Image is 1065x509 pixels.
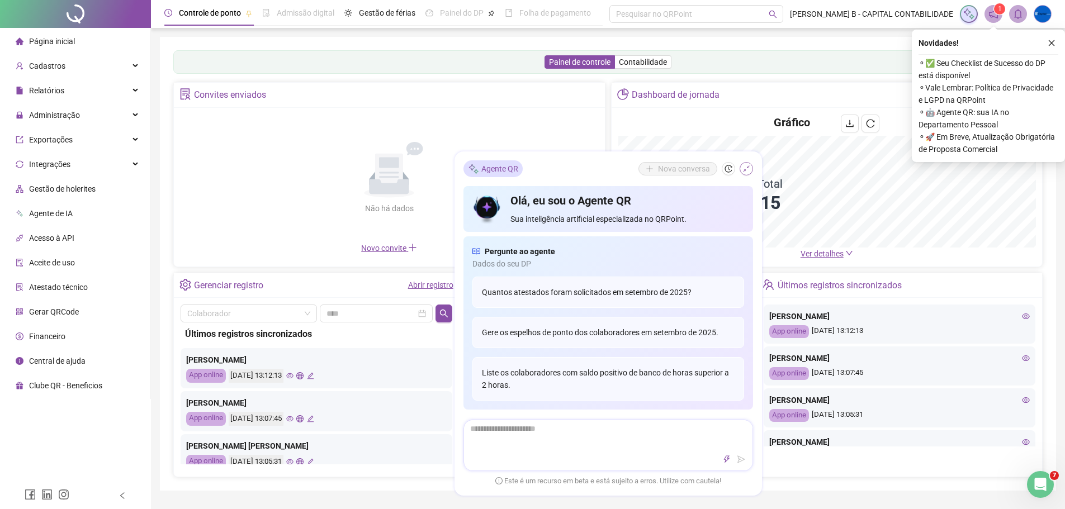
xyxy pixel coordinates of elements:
span: Este é um recurso em beta e está sujeito a erros. Utilize com cautela! [495,475,721,487]
span: global [296,372,304,379]
span: eye [1022,354,1030,362]
div: Quantos atestados foram solicitados em setembro de 2025? [472,277,744,308]
span: file-done [262,9,270,17]
span: Sua inteligência artificial especializada no QRPoint. [510,213,744,225]
div: Últimos registros sincronizados [778,276,902,295]
span: read [472,245,480,258]
div: App online [186,412,226,426]
span: ⚬ Vale Lembrar: Política de Privacidade e LGPD na QRPoint [919,82,1058,106]
button: thunderbolt [720,453,733,466]
span: file [16,87,23,94]
div: [PERSON_NAME] [186,397,447,409]
span: global [296,458,304,465]
span: pie-chart [617,88,629,100]
span: api [16,234,23,242]
img: sparkle-icon.fc2bf0ac1784a2077858766a79e2daf3.svg [963,8,975,20]
div: Não há dados [338,202,441,215]
span: bell [1013,9,1023,19]
span: Painel do DP [440,8,484,17]
span: Gestão de holerites [29,184,96,193]
div: App online [186,369,226,383]
span: left [119,492,126,500]
div: App online [769,367,809,380]
span: user-add [16,62,23,70]
span: Relatórios [29,86,64,95]
span: plus [408,243,417,252]
span: search [439,309,448,318]
span: download [845,119,854,128]
span: Clube QR - Beneficios [29,381,102,390]
span: facebook [25,489,36,500]
span: shrink [742,165,750,173]
span: qrcode [16,308,23,316]
span: Financeiro [29,332,65,341]
span: exclamation-circle [495,477,503,484]
span: pushpin [245,10,252,17]
span: eye [286,372,294,379]
div: [DATE] 13:12:13 [769,325,1030,338]
div: [PERSON_NAME] [769,394,1030,406]
h4: Gráfico [774,115,810,130]
iframe: Intercom live chat [1027,471,1054,498]
span: info-circle [16,357,23,365]
span: ⚬ 🤖 Agente QR: sua IA no Departamento Pessoal [919,106,1058,131]
img: sparkle-icon.fc2bf0ac1784a2077858766a79e2daf3.svg [468,163,479,174]
span: solution [179,88,191,100]
span: solution [16,283,23,291]
div: Liste os colaboradores com saldo positivo de banco de horas superior a 2 horas. [472,357,744,401]
span: Painel de controle [549,58,610,66]
h4: Olá, eu sou o Agente QR [510,193,744,208]
span: Acesso à API [29,234,74,242]
span: Contabilidade [619,58,667,66]
span: history [725,165,732,173]
span: audit [16,259,23,267]
span: linkedin [41,489,53,500]
span: Aceite de uso [29,258,75,267]
button: send [735,453,748,466]
span: Integrações [29,160,70,169]
span: search [769,10,777,18]
span: apartment [16,185,23,193]
span: thunderbolt [723,455,731,463]
span: setting [179,279,191,291]
span: Controle de ponto [179,8,241,17]
span: 1 [998,5,1002,13]
span: Folha de pagamento [519,8,591,17]
span: dashboard [425,9,433,17]
div: [PERSON_NAME] [769,436,1030,448]
span: eye [1022,438,1030,446]
div: Gerenciar registro [194,276,263,295]
span: Administração [29,111,80,120]
span: sync [16,160,23,168]
span: reload [866,119,875,128]
span: Novo convite [361,244,417,253]
span: down [845,249,853,257]
span: edit [307,372,314,379]
div: Agente QR [463,160,523,177]
span: eye [1022,312,1030,320]
span: sun [344,9,352,17]
div: App online [769,409,809,422]
span: team [763,279,774,291]
div: [PERSON_NAME] [PERSON_NAME] [186,440,447,452]
span: clock-circle [164,9,172,17]
div: Convites enviados [194,85,266,104]
span: export [16,136,23,144]
div: App online [186,455,226,469]
img: icon [472,193,502,225]
span: Página inicial [29,37,75,46]
a: Ver detalhes down [801,249,853,258]
div: [DATE] 13:12:13 [229,369,283,383]
a: Abrir registro [408,280,453,289]
div: [DATE] 13:05:31 [769,409,1030,422]
span: 7 [1050,471,1059,480]
span: Ver detalhes [801,249,844,258]
span: lock [16,111,23,119]
span: ⚬ ✅ Seu Checklist de Sucesso do DP está disponível [919,57,1058,82]
span: Admissão digital [277,8,334,17]
img: 10806 [1034,6,1051,22]
span: [PERSON_NAME] B - CAPITAL CONTABILIDADE [790,8,953,20]
div: Últimos registros sincronizados [185,327,448,341]
span: eye [286,458,294,465]
span: Pergunte ao agente [485,245,555,258]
